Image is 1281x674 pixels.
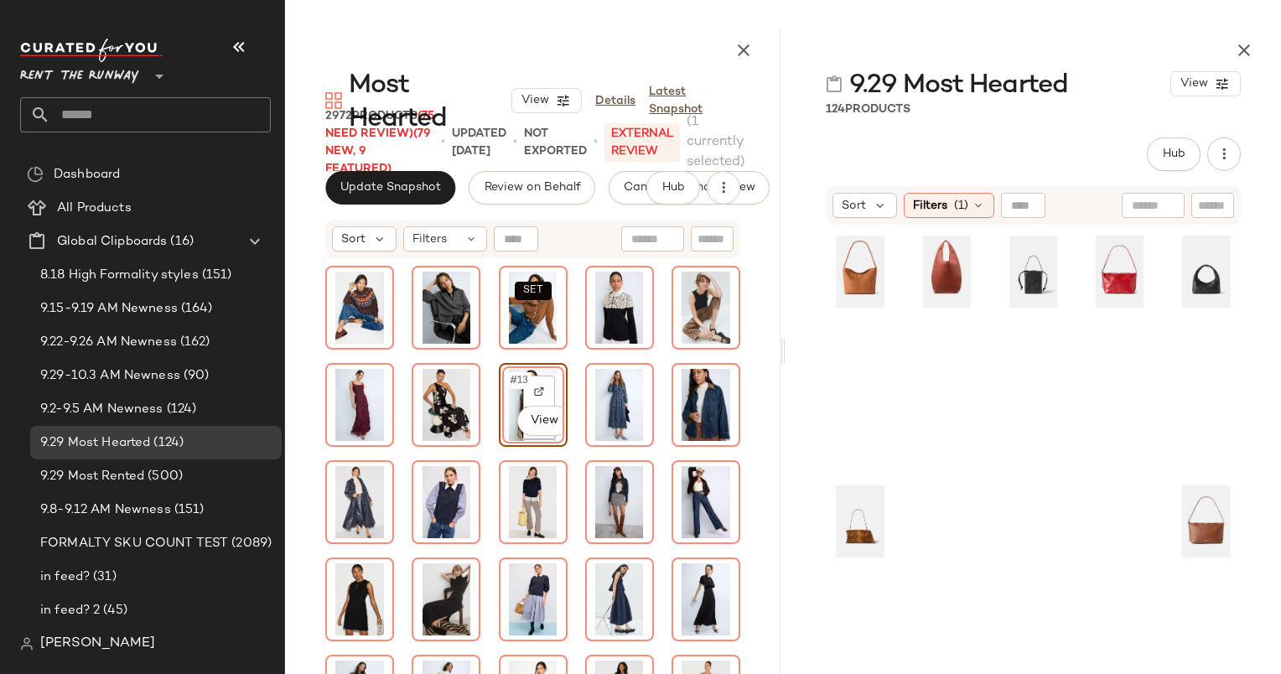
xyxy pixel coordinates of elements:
[1180,77,1208,91] span: View
[661,181,685,194] span: Hub
[524,125,587,160] p: Not Exported
[325,171,455,205] button: Update Snapshot
[100,601,127,620] span: (45)
[417,466,475,538] img: SNYX31.jpg
[677,272,734,344] img: AMO16.jpg
[591,272,648,344] img: SNY203.jpg
[513,132,517,153] span: •
[646,171,700,205] button: Hub
[623,181,755,194] span: Cancel External Review
[604,123,680,162] p: External REVIEW
[57,199,132,218] span: All Products
[649,83,740,118] a: Latest Snapshot
[826,103,845,116] span: 124
[40,500,171,520] span: 9.8-9.12 AM Newness
[57,232,167,251] span: Global Clipboards
[469,171,594,205] button: Review on Behalf
[529,414,558,428] span: View
[687,112,745,173] span: (1 currently selected)
[591,369,648,441] img: HIL62.jpg
[40,433,150,453] span: 9.29 Most Hearted
[40,266,199,285] span: 8.18 High Formality styles
[521,94,549,107] span: View
[677,563,734,635] img: WWW68.jpg
[483,181,580,194] span: Review on Behalf
[609,171,770,205] button: Cancel External Review
[340,181,441,194] span: Update Snapshot
[180,366,210,386] span: (90)
[178,299,213,319] span: (164)
[40,568,90,587] span: in feed?
[849,69,1068,102] span: 9.29 Most Hearted
[167,232,194,251] span: (16)
[522,285,543,297] span: SET
[412,231,447,248] span: Filters
[1162,148,1185,161] span: Hub
[1178,236,1235,308] img: LRH159.jpg
[1178,485,1235,557] img: APC54.jpg
[677,466,734,538] img: AMO17.jpg
[90,568,117,587] span: (31)
[505,369,562,441] img: RMB189.jpg
[331,272,388,344] img: WMM8.jpg
[517,406,571,436] button: View
[325,92,342,109] img: svg%3e
[1092,236,1149,308] img: APC53.jpg
[341,231,366,248] span: Sort
[534,386,544,397] img: svg%3e
[511,88,582,113] button: View
[832,485,889,557] img: STA71.jpg
[20,39,163,62] img: cfy_white_logo.C9jOOHJF.svg
[331,466,388,538] img: JWC222.jpg
[325,110,352,122] span: 2972
[1147,137,1201,171] button: Hub
[40,400,163,419] span: 9.2-9.5 AM Newness
[150,433,184,453] span: (124)
[40,333,177,352] span: 9.22-9.26 AM Newness
[441,132,445,153] span: •
[918,236,975,308] img: APC52.jpg
[826,75,843,92] img: svg%3e
[40,467,144,486] span: 9.29 Most Rented
[515,282,552,300] button: SET
[325,127,431,175] span: (79 New, 9 Featured)
[40,299,178,319] span: 9.15-9.19 AM Newness
[20,637,34,651] img: svg%3e
[954,197,968,215] span: (1)
[842,197,866,215] span: Sort
[54,165,120,184] span: Dashboard
[228,534,272,553] span: (2089)
[27,166,44,183] img: svg%3e
[508,372,532,389] span: #13
[417,563,475,635] img: RMB190.jpg
[1005,236,1062,308] img: LRH160.jpg
[913,197,947,215] span: Filters
[505,563,562,635] img: SNYX19.jpg
[591,563,648,635] img: SNY205.jpg
[417,272,475,344] img: NAN75.jpg
[40,634,155,654] span: [PERSON_NAME]
[144,467,183,486] span: (500)
[452,125,506,160] p: updated [DATE]
[349,69,511,136] span: Most Hearted
[595,92,635,110] a: Details
[594,132,598,153] span: •
[40,601,100,620] span: in feed? 2
[20,57,139,87] span: Rent the Runway
[826,101,910,118] div: Products
[40,366,180,386] span: 9.29-10.3 AM Newness
[40,534,228,553] span: FORMALTY SKU COUNT TEST
[505,272,562,344] img: RAN74.jpg
[331,563,388,635] img: KS409.jpg
[417,369,475,441] img: TNT327.jpg
[505,466,562,538] img: NIC15.jpg
[1170,71,1241,96] button: View
[177,333,210,352] span: (162)
[171,500,205,520] span: (151)
[591,466,648,538] img: POLO298.jpg
[677,369,734,441] img: POLO303.jpg
[331,369,388,441] img: DTP156.jpg
[832,236,889,308] img: BEMB16.jpg
[325,107,434,178] div: Products
[163,400,197,419] span: (124)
